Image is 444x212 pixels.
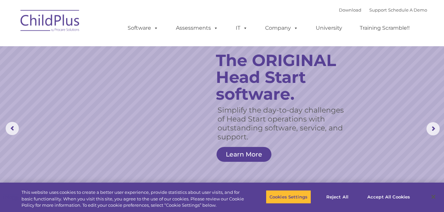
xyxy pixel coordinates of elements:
[266,190,311,204] button: Cookies Settings
[259,21,305,35] a: Company
[388,7,427,13] a: Schedule A Demo
[353,21,416,35] a: Training Scramble!!
[364,190,414,204] button: Accept All Cookies
[216,52,354,102] rs-layer: The ORIGINAL Head Start software.
[229,21,254,35] a: IT
[426,190,441,204] button: Close
[309,21,349,35] a: University
[121,21,165,35] a: Software
[92,44,112,49] span: Last name
[92,71,120,76] span: Phone number
[369,7,387,13] a: Support
[339,7,361,13] a: Download
[218,106,347,141] rs-layer: Simplify the day-to-day challenges of Head Start operations with outstanding software, service, a...
[339,7,427,13] font: |
[17,5,83,38] img: ChildPlus by Procare Solutions
[21,189,244,209] div: This website uses cookies to create a better user experience, provide statistics about user visit...
[217,147,271,162] a: Learn More
[317,190,358,204] button: Reject All
[169,21,225,35] a: Assessments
